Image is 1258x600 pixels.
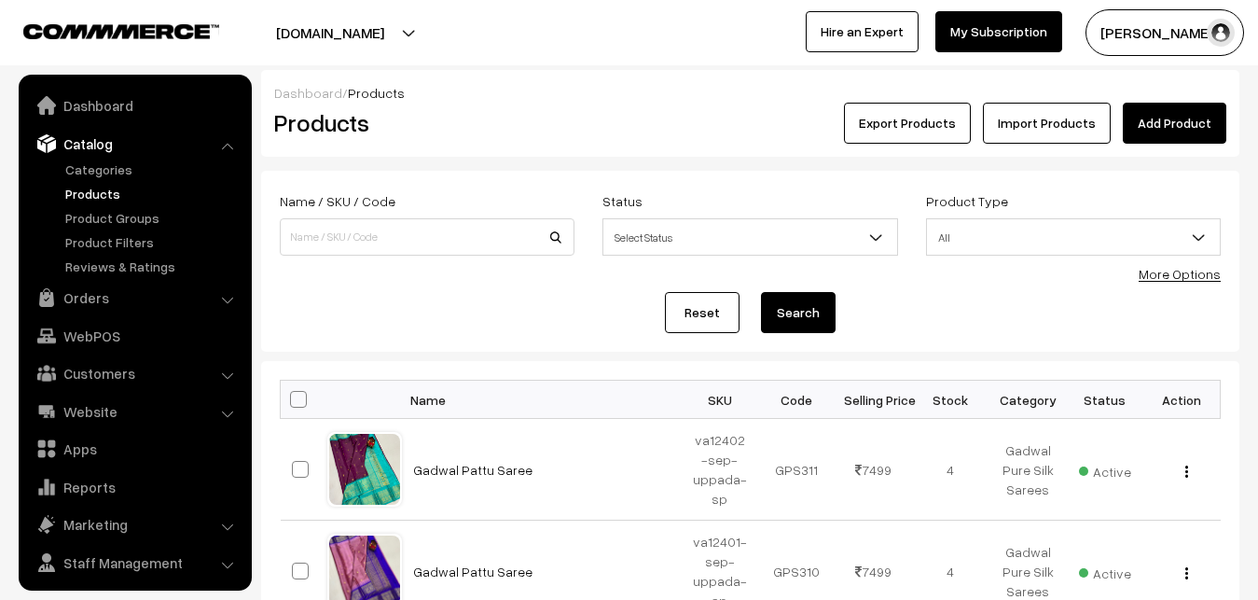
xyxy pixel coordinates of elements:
[1123,103,1226,144] a: Add Product
[836,381,913,419] th: Selling Price
[602,218,897,256] span: Select Status
[1207,19,1235,47] img: user
[935,11,1062,52] a: My Subscription
[348,85,405,101] span: Products
[413,564,532,579] a: Gadwal Pattu Saree
[844,103,971,144] button: Export Products
[211,9,449,56] button: [DOMAIN_NAME]
[23,470,245,504] a: Reports
[989,381,1067,419] th: Category
[806,11,919,52] a: Hire an Expert
[1185,466,1188,478] img: Menu
[912,381,989,419] th: Stock
[989,419,1067,521] td: Gadwal Pure Silk Sarees
[983,103,1111,144] a: Import Products
[761,292,836,333] button: Search
[1085,9,1244,56] button: [PERSON_NAME]
[1139,266,1221,282] a: More Options
[23,281,245,314] a: Orders
[758,381,836,419] th: Code
[665,292,740,333] a: Reset
[61,232,245,252] a: Product Filters
[1185,567,1188,579] img: Menu
[61,257,245,276] a: Reviews & Ratings
[61,208,245,228] a: Product Groups
[274,85,342,101] a: Dashboard
[23,127,245,160] a: Catalog
[23,89,245,122] a: Dashboard
[23,356,245,390] a: Customers
[402,381,682,419] th: Name
[23,432,245,466] a: Apps
[23,546,245,579] a: Staff Management
[836,419,913,521] td: 7499
[602,191,643,211] label: Status
[280,218,574,256] input: Name / SKU / Code
[926,218,1221,256] span: All
[274,83,1226,103] div: /
[23,508,245,541] a: Marketing
[682,381,759,419] th: SKU
[274,108,573,137] h2: Products
[413,462,532,478] a: Gadwal Pattu Saree
[926,191,1008,211] label: Product Type
[1066,381,1143,419] th: Status
[912,419,989,521] td: 4
[758,419,836,521] td: GPS311
[1143,381,1221,419] th: Action
[61,184,245,203] a: Products
[1079,457,1131,481] span: Active
[23,319,245,353] a: WebPOS
[23,19,187,41] a: COMMMERCE
[603,221,896,254] span: Select Status
[1079,559,1131,583] span: Active
[23,395,245,428] a: Website
[61,160,245,179] a: Categories
[682,419,759,521] td: va12402-sep-uppada-sp
[280,191,395,211] label: Name / SKU / Code
[23,24,219,38] img: COMMMERCE
[927,221,1220,254] span: All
